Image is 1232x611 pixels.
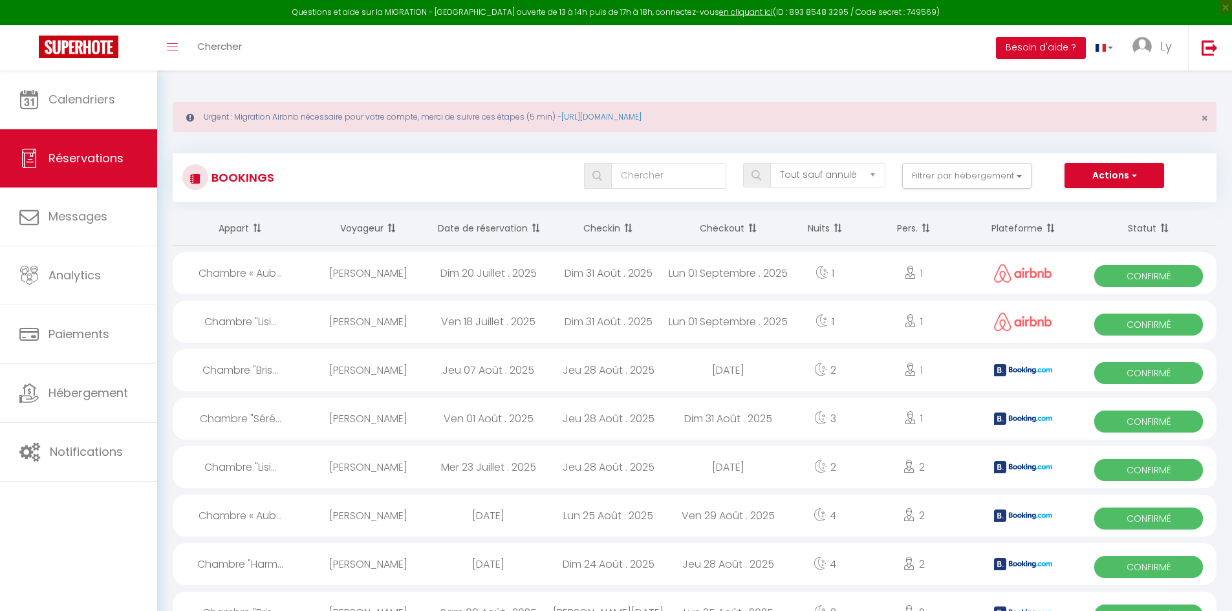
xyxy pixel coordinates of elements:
[861,211,966,246] th: Sort by people
[1201,110,1208,126] span: ×
[548,211,669,246] th: Sort by checkin
[197,39,242,53] span: Chercher
[49,208,107,224] span: Messages
[49,150,124,166] span: Réservations
[173,102,1216,132] div: Urgent : Migration Airbnb nécessaire pour votre compte, merci de suivre ces étapes (5 min) -
[428,211,548,246] th: Sort by booking date
[308,211,429,246] th: Sort by guest
[1081,211,1216,246] th: Sort by status
[561,111,642,122] a: [URL][DOMAIN_NAME]
[1201,113,1208,124] button: Close
[188,25,252,70] a: Chercher
[1202,39,1218,56] img: logout
[49,91,115,107] span: Calendriers
[1132,37,1152,56] img: ...
[49,326,109,342] span: Paiements
[719,6,773,17] a: en cliquant ici
[1178,557,1232,611] iframe: LiveChat chat widget
[1160,38,1172,54] span: Ly
[669,211,789,246] th: Sort by checkout
[902,163,1032,189] button: Filtrer par hébergement
[173,211,308,246] th: Sort by rentals
[49,267,101,283] span: Analytics
[49,385,128,401] span: Hébergement
[50,444,123,460] span: Notifications
[966,211,1081,246] th: Sort by channel
[39,36,118,58] img: Super Booking
[996,37,1086,59] button: Besoin d'aide ?
[1064,163,1164,189] button: Actions
[208,163,274,192] h3: Bookings
[788,211,861,246] th: Sort by nights
[1123,25,1188,70] a: ... Ly
[611,163,726,189] input: Chercher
